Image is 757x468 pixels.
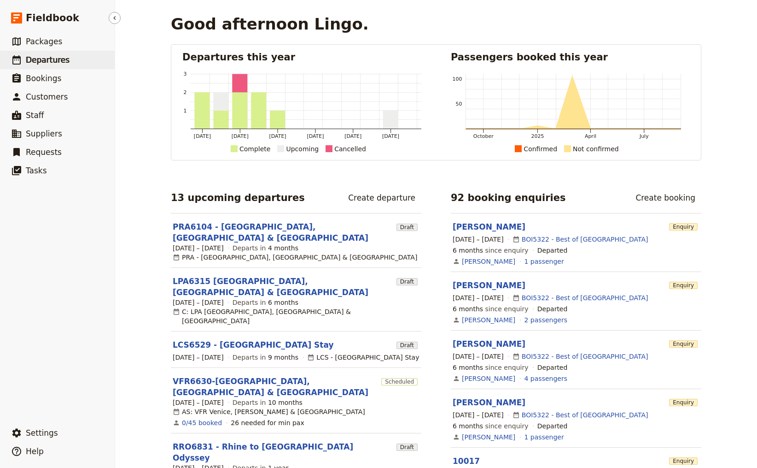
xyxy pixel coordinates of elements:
[268,354,298,361] span: 9 months
[453,304,529,314] span: since enquiry
[669,340,698,348] span: Enquiry
[453,222,525,231] a: [PERSON_NAME]
[182,50,421,64] h2: Departures this year
[585,133,596,139] tspan: April
[381,378,418,385] span: Scheduled
[462,432,515,442] a: [PERSON_NAME]
[573,143,619,154] div: Not confirmed
[453,352,504,361] span: [DATE] – [DATE]
[462,315,515,325] a: [PERSON_NAME]
[173,407,365,416] div: AS: VFR Venice, [PERSON_NAME] & [GEOGRAPHIC_DATA]
[173,339,334,350] a: LCS6529 - [GEOGRAPHIC_DATA] Stay
[669,457,698,465] span: Enquiry
[26,428,58,438] span: Settings
[522,410,648,420] a: BOI5322 - Best of [GEOGRAPHIC_DATA]
[522,352,648,361] a: BOI5322 - Best of [GEOGRAPHIC_DATA]
[473,133,494,139] tspan: October
[26,74,61,83] span: Bookings
[344,133,361,139] tspan: [DATE]
[524,432,564,442] a: View the passengers for this booking
[396,342,418,349] span: Draft
[396,444,418,451] span: Draft
[233,243,298,253] span: Departs in
[382,133,399,139] tspan: [DATE]
[453,398,525,407] a: [PERSON_NAME]
[639,133,649,139] tspan: July
[184,108,187,114] tspan: 1
[173,221,393,243] a: PRA6104 - [GEOGRAPHIC_DATA], [GEOGRAPHIC_DATA] & [GEOGRAPHIC_DATA]
[26,129,62,138] span: Suppliers
[522,293,648,302] a: BOI5322 - Best of [GEOGRAPHIC_DATA]
[334,143,366,154] div: Cancelled
[451,191,566,205] h2: 92 booking enquiries
[171,191,305,205] h2: 13 upcoming departures
[342,190,421,206] a: Create departure
[453,246,529,255] span: since enquiry
[453,281,525,290] a: [PERSON_NAME]
[453,235,504,244] span: [DATE] – [DATE]
[171,15,369,33] h1: Good afternoon Lingo.
[524,374,567,383] a: View the passengers for this booking
[268,399,303,406] span: 10 months
[173,307,419,326] div: C: LPA [GEOGRAPHIC_DATA], [GEOGRAPHIC_DATA] & [GEOGRAPHIC_DATA]
[173,298,224,307] span: [DATE] – [DATE]
[307,133,324,139] tspan: [DATE]
[307,353,419,362] div: LCS - [GEOGRAPHIC_DATA] Stay
[524,143,557,154] div: Confirmed
[537,363,568,372] div: Departed
[26,55,70,65] span: Departures
[182,418,222,427] a: View the bookings for this departure
[537,246,568,255] div: Departed
[629,190,701,206] a: Create booking
[233,398,303,407] span: Departs in
[231,418,304,427] div: 26 needed for min pax
[453,247,483,254] span: 6 months
[173,398,224,407] span: [DATE] – [DATE]
[453,364,483,371] span: 6 months
[669,282,698,289] span: Enquiry
[669,223,698,231] span: Enquiry
[286,143,319,154] div: Upcoming
[26,92,68,101] span: Customers
[173,353,224,362] span: [DATE] – [DATE]
[453,339,525,349] a: [PERSON_NAME]
[109,12,121,24] button: Hide menu
[239,143,270,154] div: Complete
[26,166,47,175] span: Tasks
[26,148,62,157] span: Requests
[462,257,515,266] a: [PERSON_NAME]
[455,101,462,107] tspan: 50
[233,298,298,307] span: Departs in
[268,299,298,306] span: 6 months
[453,305,483,313] span: 6 months
[453,293,504,302] span: [DATE] – [DATE]
[173,441,393,463] a: RRO6831 - Rhine to [GEOGRAPHIC_DATA] Odyssey
[173,253,417,262] div: PRA - [GEOGRAPHIC_DATA], [GEOGRAPHIC_DATA] & [GEOGRAPHIC_DATA]
[396,278,418,285] span: Draft
[268,244,298,252] span: 4 months
[26,37,62,46] span: Packages
[453,422,483,430] span: 6 months
[524,315,567,325] a: View the passengers for this booking
[453,76,462,82] tspan: 100
[453,363,529,372] span: since enquiry
[669,399,698,406] span: Enquiry
[453,410,504,420] span: [DATE] – [DATE]
[269,133,286,139] tspan: [DATE]
[26,11,79,25] span: Fieldbook
[232,133,249,139] tspan: [DATE]
[462,374,515,383] a: [PERSON_NAME]
[531,133,544,139] tspan: 2025
[537,421,568,431] div: Departed
[453,421,529,431] span: since enquiry
[537,304,568,314] div: Departed
[451,50,690,64] h2: Passengers booked this year
[173,243,224,253] span: [DATE] – [DATE]
[184,71,187,77] tspan: 3
[524,257,564,266] a: View the passengers for this booking
[173,276,393,298] a: LPA6315 [GEOGRAPHIC_DATA], [GEOGRAPHIC_DATA] & [GEOGRAPHIC_DATA]
[26,447,44,456] span: Help
[194,133,211,139] tspan: [DATE]
[184,89,187,95] tspan: 2
[396,224,418,231] span: Draft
